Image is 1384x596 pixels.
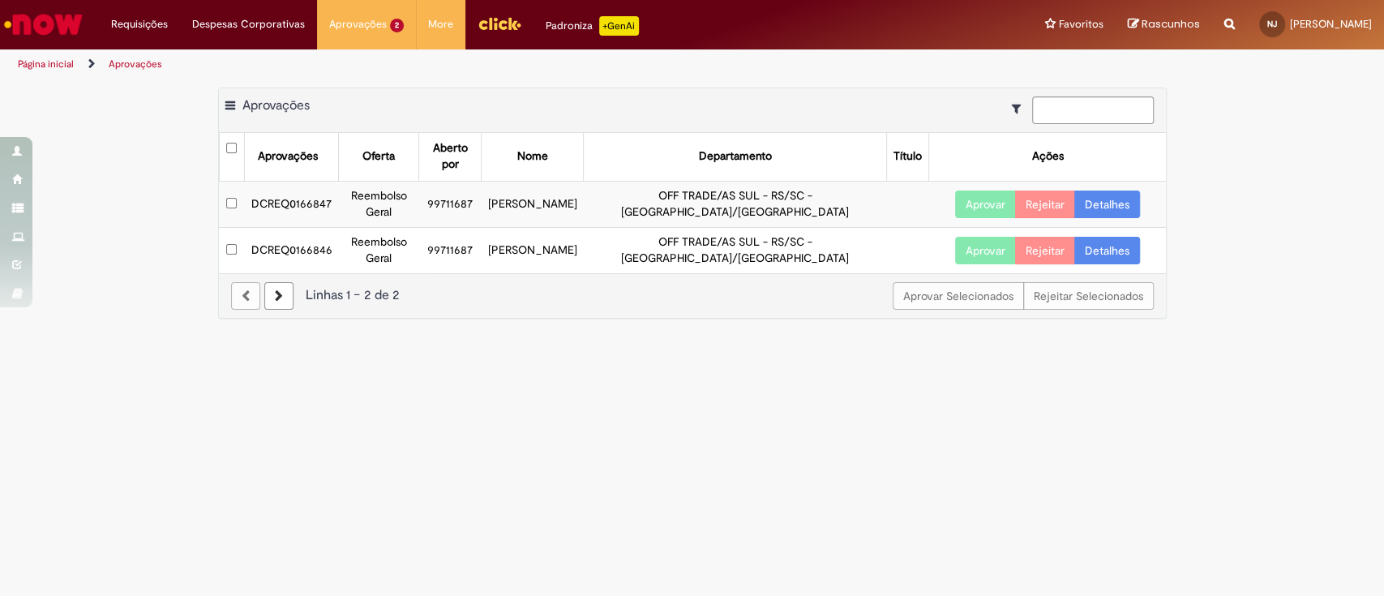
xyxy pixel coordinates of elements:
[1059,16,1103,32] span: Favoritos
[419,181,482,227] td: 99711687
[428,16,453,32] span: More
[1015,237,1075,264] button: Rejeitar
[18,58,74,71] a: Página inicial
[339,227,419,272] td: Reembolso Geral
[245,181,339,227] td: DCREQ0166847
[242,97,310,114] span: Aprovações
[1267,19,1277,29] span: NJ
[419,227,482,272] td: 99711687
[893,148,922,165] div: Título
[362,148,395,165] div: Oferta
[245,227,339,272] td: DCREQ0166846
[12,49,911,79] ul: Trilhas de página
[258,148,318,165] div: Aprovações
[699,148,772,165] div: Departamento
[1015,191,1075,218] button: Rejeitar
[1142,16,1200,32] span: Rascunhos
[426,140,474,173] div: Aberto por
[955,237,1016,264] button: Aprovar
[1074,191,1140,218] a: Detalhes
[1074,237,1140,264] a: Detalhes
[517,148,548,165] div: Nome
[478,11,521,36] img: click_logo_yellow_360x200.png
[109,58,162,71] a: Aprovações
[192,16,305,32] span: Despesas Corporativas
[2,8,85,41] img: ServiceNow
[1031,148,1063,165] div: Ações
[482,227,584,272] td: [PERSON_NAME]
[390,19,404,32] span: 2
[339,181,419,227] td: Reembolso Geral
[111,16,168,32] span: Requisições
[955,191,1016,218] button: Aprovar
[546,16,639,36] div: Padroniza
[1290,17,1372,31] span: [PERSON_NAME]
[584,227,887,272] td: OFF TRADE/AS SUL - RS/SC - [GEOGRAPHIC_DATA]/[GEOGRAPHIC_DATA]
[482,181,584,227] td: [PERSON_NAME]
[599,16,639,36] p: +GenAi
[584,181,887,227] td: OFF TRADE/AS SUL - RS/SC - [GEOGRAPHIC_DATA]/[GEOGRAPHIC_DATA]
[1128,17,1200,32] a: Rascunhos
[1012,103,1029,114] i: Mostrar filtros para: Suas Solicitações
[329,16,387,32] span: Aprovações
[245,133,339,181] th: Aprovações
[231,286,1154,305] div: Linhas 1 − 2 de 2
